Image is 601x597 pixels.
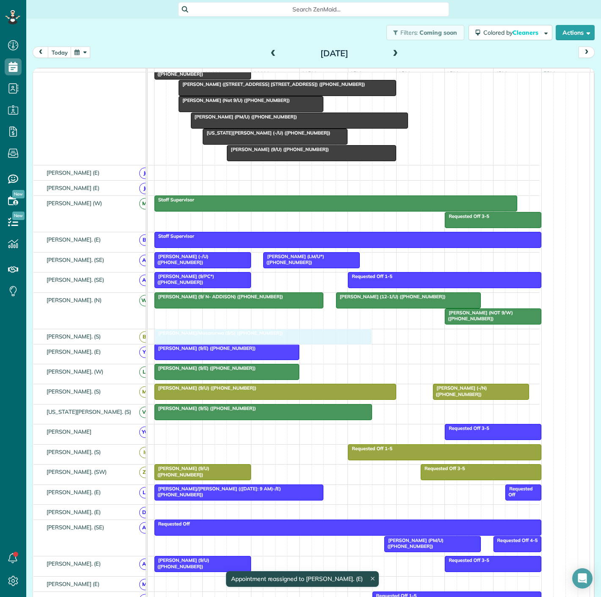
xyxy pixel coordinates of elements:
[154,273,214,285] span: [PERSON_NAME] (9/PC*) ([PHONE_NUMBER])
[505,486,532,498] span: Requested Off
[178,97,290,103] span: [PERSON_NAME] (Not 9/U) ([PHONE_NUMBER])
[139,487,151,498] span: L(
[263,253,324,265] span: [PERSON_NAME] (LM/U*) ([PHONE_NUMBER])
[45,388,102,395] span: [PERSON_NAME]. (S)
[45,184,101,191] span: [PERSON_NAME] (E)
[226,571,379,587] div: Appointment reassigned to [PERSON_NAME]. (E)
[154,557,210,569] span: [PERSON_NAME] (9/U) ([PHONE_NUMBER])
[469,25,552,40] button: Colored byCleaners
[556,25,595,40] button: Actions
[45,560,102,567] span: [PERSON_NAME]. (E)
[154,330,284,336] span: [PERSON_NAME]/Musarurwa (9/S) ([PHONE_NUMBER])
[513,29,540,36] span: Cleaners
[154,486,281,498] span: [PERSON_NAME]/[PERSON_NAME] (([DATE]: 9 AM)-/E) ([PHONE_NUMBER])
[45,468,108,475] span: [PERSON_NAME]. (SW)
[139,331,151,343] span: B(
[45,236,102,243] span: [PERSON_NAME]. (E)
[139,275,151,286] span: A(
[45,297,103,303] span: [PERSON_NAME]. (N)
[202,130,331,136] span: [US_STATE][PERSON_NAME] (-/U) ([PHONE_NUMBER])
[45,368,105,375] span: [PERSON_NAME]. (W)
[300,70,318,77] span: 12pm
[139,168,151,179] span: J(
[139,522,151,534] span: A(
[493,537,538,543] span: Requested Off 4-5
[45,200,104,206] span: [PERSON_NAME] (W)
[154,465,210,477] span: [PERSON_NAME] (9/U) ([PHONE_NUMBER])
[154,365,256,371] span: [PERSON_NAME] (9/E) ([PHONE_NUMBER])
[154,253,209,265] span: [PERSON_NAME] (-/U) ([PHONE_NUMBER])
[12,212,25,220] span: New
[139,579,151,590] span: M(
[154,405,256,411] span: [PERSON_NAME] (9/S) ([PHONE_NUMBER])
[154,233,195,239] span: Staff Supervisor
[154,197,195,203] span: Staff Supervisor
[178,81,365,87] span: [PERSON_NAME] ([STREET_ADDRESS] [STREET_ADDRESS]) ([PHONE_NUMBER])
[444,425,490,431] span: Requested Off 3-5
[45,276,106,283] span: [PERSON_NAME]. (SE)
[579,47,595,58] button: next
[445,70,460,77] span: 3pm
[444,557,490,563] span: Requested Off 3-5
[420,465,466,471] span: Requested Off 3-5
[139,386,151,398] span: M(
[348,70,363,77] span: 1pm
[226,146,329,152] span: [PERSON_NAME] (9/U) ([PHONE_NUMBER])
[154,70,170,77] span: 9am
[45,448,102,455] span: [PERSON_NAME]. (S)
[493,70,508,77] span: 4pm
[483,29,541,36] span: Colored by
[347,273,393,279] span: Requested Off 1-5
[45,509,102,515] span: [PERSON_NAME]. (E)
[33,47,49,58] button: prev
[444,213,490,219] span: Requested Off 3-5
[154,65,220,77] span: [PERSON_NAME] (11-12/U) ([PHONE_NUMBER])
[281,49,387,58] h2: [DATE]
[154,385,257,391] span: [PERSON_NAME] (9/U) ([PHONE_NUMBER])
[139,183,151,194] span: J(
[139,347,151,358] span: Y(
[190,114,298,120] span: [PERSON_NAME] (PM/U) ([PHONE_NUMBER])
[45,348,102,355] span: [PERSON_NAME]. (E)
[154,294,284,300] span: [PERSON_NAME] (9/ N- ADDISON) ([PHONE_NUMBER])
[139,467,151,478] span: Z(
[45,333,102,340] span: [PERSON_NAME]. (S)
[45,408,133,415] span: [US_STATE][PERSON_NAME]. (S)
[45,580,101,587] span: [PERSON_NAME] (E)
[139,366,151,378] span: L(
[139,198,151,209] span: M(
[154,521,190,527] span: Requested Off
[139,255,151,266] span: A(
[139,295,151,306] span: W(
[45,489,102,495] span: [PERSON_NAME]. (E)
[139,426,151,438] span: YC
[336,294,446,300] span: [PERSON_NAME] (12-1/U) ([PHONE_NUMBER])
[48,47,72,58] button: today
[444,310,513,322] span: [PERSON_NAME] (NOT 9/W) ([PHONE_NUMBER])
[397,70,411,77] span: 2pm
[572,568,593,589] div: Open Intercom Messenger
[139,234,151,246] span: B(
[45,524,106,531] span: [PERSON_NAME]. (SE)
[139,407,151,418] span: V(
[347,446,393,451] span: Requested Off 1-5
[384,537,444,549] span: [PERSON_NAME] (PM/U) ([PHONE_NUMBER])
[139,507,151,518] span: D(
[400,29,418,36] span: Filters:
[45,256,106,263] span: [PERSON_NAME]. (SE)
[433,385,487,397] span: [PERSON_NAME] (-/N) ([PHONE_NUMBER])
[154,345,256,351] span: [PERSON_NAME] (9/E) ([PHONE_NUMBER])
[542,70,557,77] span: 5pm
[12,190,25,198] span: New
[419,29,458,36] span: Coming soon
[45,428,94,435] span: [PERSON_NAME]
[45,169,101,176] span: [PERSON_NAME] (E)
[251,70,270,77] span: 11am
[203,70,222,77] span: 10am
[139,558,151,570] span: A(
[139,447,151,458] span: I(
